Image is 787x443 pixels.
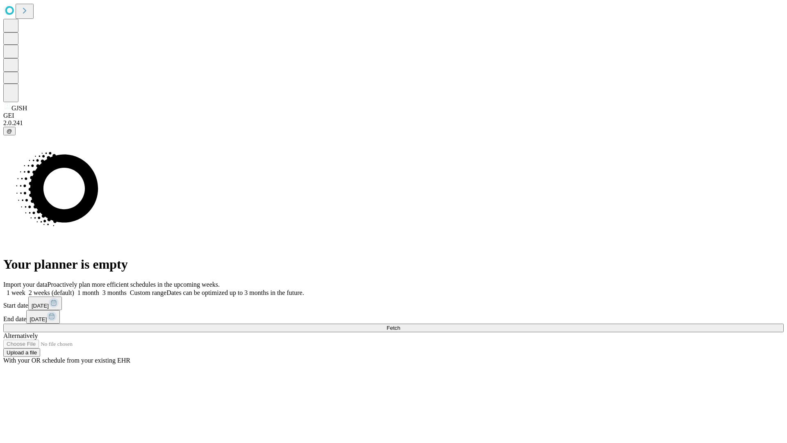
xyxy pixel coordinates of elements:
span: GJSH [11,105,27,112]
h1: Your planner is empty [3,257,784,272]
span: Custom range [130,289,166,296]
span: Import your data [3,281,48,288]
span: Fetch [387,325,400,331]
span: Alternatively [3,332,38,339]
span: 2 weeks (default) [29,289,74,296]
span: [DATE] [32,303,49,309]
span: Dates can be optimized up to 3 months in the future. [166,289,304,296]
span: 1 month [77,289,99,296]
span: 3 months [102,289,127,296]
span: Proactively plan more efficient schedules in the upcoming weeks. [48,281,220,288]
span: With your OR schedule from your existing EHR [3,357,130,364]
button: [DATE] [28,297,62,310]
div: End date [3,310,784,324]
span: [DATE] [30,316,47,322]
div: Start date [3,297,784,310]
button: Upload a file [3,348,40,357]
button: [DATE] [26,310,60,324]
div: 2.0.241 [3,119,784,127]
button: @ [3,127,16,135]
span: 1 week [7,289,25,296]
span: @ [7,128,12,134]
button: Fetch [3,324,784,332]
div: GEI [3,112,784,119]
